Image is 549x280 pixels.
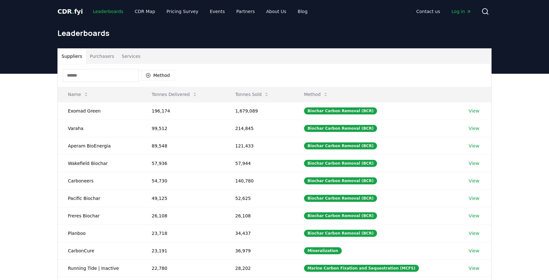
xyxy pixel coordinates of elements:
a: Events [205,6,230,17]
a: CDR.fyi [57,7,83,16]
span: Log in [452,8,471,15]
button: Purchasers [86,49,118,64]
a: Log in [446,6,476,17]
a: CDR Map [130,6,160,17]
div: Biochar Carbon Removal (BCR) [304,177,377,184]
button: Services [118,49,144,64]
a: View [469,160,479,167]
a: View [469,230,479,236]
td: Freres Biochar [58,207,142,224]
div: Biochar Carbon Removal (BCR) [304,142,377,149]
td: Exomad Green [58,102,142,120]
td: 23,718 [142,224,225,242]
td: 214,845 [225,120,294,137]
a: View [469,108,479,114]
td: 196,174 [142,102,225,120]
a: View [469,213,479,219]
div: Biochar Carbon Removal (BCR) [304,195,377,202]
td: 140,780 [225,172,294,189]
div: Biochar Carbon Removal (BCR) [304,125,377,132]
td: 52,625 [225,189,294,207]
td: 36,979 [225,242,294,259]
td: 26,108 [142,207,225,224]
td: 23,191 [142,242,225,259]
td: 28,202 [225,259,294,277]
td: Varaha [58,120,142,137]
td: Aperam BioEnergia [58,137,142,154]
button: Method [142,70,174,80]
a: About Us [261,6,291,17]
td: Carboneers [58,172,142,189]
a: View [469,248,479,254]
span: . [72,8,74,15]
td: 49,125 [142,189,225,207]
a: Pricing Survey [162,6,203,17]
h1: Leaderboards [57,28,492,38]
td: 26,108 [225,207,294,224]
a: View [469,195,479,201]
div: Biochar Carbon Removal (BCR) [304,212,377,219]
button: Suppliers [58,49,86,64]
div: Marine Carbon Fixation and Sequestration (MCFS) [304,265,419,272]
td: Wakefield Biochar [58,154,142,172]
a: View [469,178,479,184]
td: 57,944 [225,154,294,172]
td: 99,512 [142,120,225,137]
nav: Main [88,6,313,17]
a: Contact us [411,6,445,17]
td: 57,936 [142,154,225,172]
button: Tonnes Sold [230,88,274,101]
a: View [469,143,479,149]
a: Leaderboards [88,6,129,17]
div: Biochar Carbon Removal (BCR) [304,160,377,167]
div: Biochar Carbon Removal (BCR) [304,230,377,237]
a: Partners [231,6,260,17]
td: 1,679,089 [225,102,294,120]
nav: Main [411,6,476,17]
div: Mineralization [304,247,342,254]
td: 121,433 [225,137,294,154]
a: Blog [293,6,313,17]
button: Tonnes Delivered [147,88,202,101]
td: 54,730 [142,172,225,189]
td: Planboo [58,224,142,242]
td: Running Tide | Inactive [58,259,142,277]
td: 22,780 [142,259,225,277]
button: Name [63,88,94,101]
td: 34,437 [225,224,294,242]
a: View [469,125,479,132]
td: CarbonCure [58,242,142,259]
span: CDR fyi [57,8,83,15]
a: View [469,265,479,271]
td: 89,548 [142,137,225,154]
div: Biochar Carbon Removal (BCR) [304,107,377,114]
button: Method [299,88,334,101]
td: Pacific Biochar [58,189,142,207]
